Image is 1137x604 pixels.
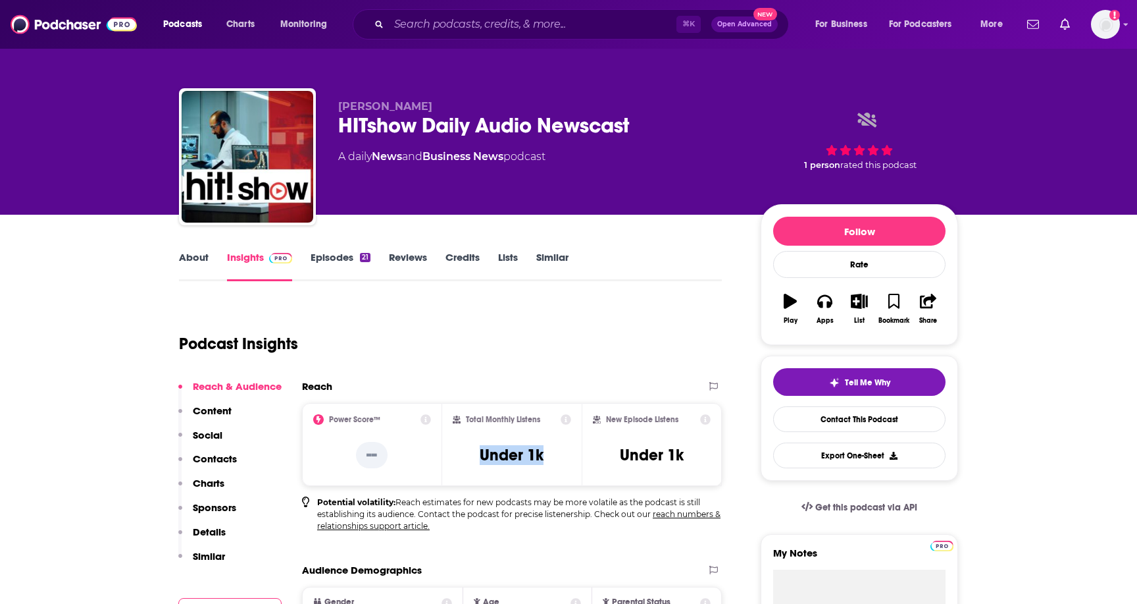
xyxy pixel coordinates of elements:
[606,415,678,424] h2: New Episode Listens
[880,14,971,35] button: open menu
[1022,13,1044,36] a: Show notifications dropdown
[317,509,720,531] a: reach numbers & relationships support article.
[806,14,884,35] button: open menu
[840,160,917,170] span: rated this podcast
[930,539,953,551] a: Pro website
[1055,13,1075,36] a: Show notifications dropdown
[338,149,545,165] div: A daily podcast
[1109,10,1120,20] svg: Add a profile image
[311,251,370,281] a: Episodes21
[227,251,292,281] a: InsightsPodchaser Pro
[178,429,222,453] button: Social
[804,160,840,170] span: 1 person
[193,429,222,441] p: Social
[280,15,327,34] span: Monitoring
[876,285,911,333] button: Bookmark
[271,14,344,35] button: open menu
[178,501,236,526] button: Sponsors
[11,12,137,37] img: Podchaser - Follow, Share and Rate Podcasts
[620,445,684,465] h3: Under 1k
[163,15,202,34] span: Podcasts
[389,251,427,281] a: Reviews
[193,501,236,514] p: Sponsors
[711,16,778,32] button: Open AdvancedNew
[154,14,219,35] button: open menu
[402,150,422,163] span: and
[498,251,518,281] a: Lists
[179,251,209,281] a: About
[773,251,946,278] div: Rate
[178,550,225,574] button: Similar
[178,380,282,404] button: Reach & Audience
[480,445,543,465] h3: Under 1k
[773,443,946,468] button: Export One-Sheet
[269,253,292,263] img: Podchaser Pro
[878,317,909,325] div: Bookmark
[360,253,370,262] div: 21
[784,317,797,325] div: Play
[807,285,842,333] button: Apps
[815,502,917,513] span: Get this podcast via API
[302,380,332,393] h2: Reach
[356,442,388,468] p: --
[179,334,298,354] h1: Podcast Insights
[193,550,225,563] p: Similar
[773,285,807,333] button: Play
[911,285,946,333] button: Share
[791,491,928,524] a: Get this podcast via API
[178,477,224,501] button: Charts
[329,415,380,424] h2: Power Score™
[753,8,777,20] span: New
[178,526,226,550] button: Details
[845,377,890,388] span: Tell Me Why
[773,406,946,432] a: Contact This Podcast
[854,317,865,325] div: List
[717,21,772,28] span: Open Advanced
[445,251,480,281] a: Credits
[930,541,953,551] img: Podchaser Pro
[971,14,1019,35] button: open menu
[338,100,432,113] span: [PERSON_NAME]
[773,547,946,570] label: My Notes
[389,14,676,35] input: Search podcasts, credits, & more...
[193,526,226,538] p: Details
[829,377,840,388] img: tell me why sparkle
[761,100,958,182] div: 1 personrated this podcast
[317,497,395,507] b: Potential volatility:
[226,15,255,34] span: Charts
[372,150,402,163] a: News
[773,368,946,396] button: tell me why sparkleTell Me Why
[422,150,503,163] a: Business News
[193,404,232,417] p: Content
[1091,10,1120,39] img: User Profile
[676,16,701,33] span: ⌘ K
[182,91,313,223] img: HITshow Daily Audio Newscast
[193,453,237,465] p: Contacts
[193,380,282,393] p: Reach & Audience
[193,477,224,489] p: Charts
[1091,10,1120,39] span: Logged in as patiencebaldacci
[773,217,946,246] button: Follow
[536,251,568,281] a: Similar
[178,404,232,429] button: Content
[817,317,834,325] div: Apps
[815,15,867,34] span: For Business
[365,9,801,40] div: Search podcasts, credits, & more...
[466,415,540,424] h2: Total Monthly Listens
[919,317,937,325] div: Share
[178,453,237,477] button: Contacts
[302,564,422,576] h2: Audience Demographics
[218,14,263,35] a: Charts
[980,15,1003,34] span: More
[317,497,722,532] p: Reach estimates for new podcasts may be more volatile as the podcast is still establishing its au...
[1091,10,1120,39] button: Show profile menu
[889,15,952,34] span: For Podcasters
[842,285,876,333] button: List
